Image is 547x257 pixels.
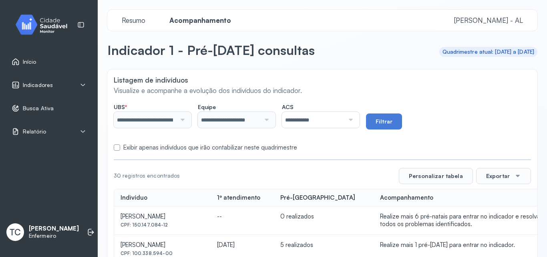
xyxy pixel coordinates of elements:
span: Acompanhamento [165,16,236,24]
p: Enfermeiro [29,233,79,239]
p: Visualize e acompanhe a evolução dos indivíduos do indicador. [114,86,531,95]
div: [DATE] [217,241,267,249]
a: Resumo [114,16,153,24]
span: UBS [114,103,127,111]
div: CPF: 150.147.084-12 [121,222,204,228]
span: TC [10,227,21,237]
div: 1º atendimento [217,194,260,202]
a: Busca Ativa [12,104,86,112]
p: Listagem de indivíduos [114,76,531,84]
div: Acompanhamento [380,194,433,202]
div: 30 registros encontrados [114,172,180,179]
img: monitor.svg [8,13,80,36]
span: Resumo [117,16,150,24]
p: Indicador 1 - Pré-[DATE] consultas [107,42,315,58]
a: Acompanhamento [161,16,239,24]
span: Equipe [198,103,216,111]
p: [PERSON_NAME] [29,225,79,233]
div: -- [217,213,267,221]
span: ACS [282,103,294,111]
div: CPF: 100.338.594-00 [121,251,204,256]
label: Exibir apenas indivíduos que irão contabilizar neste quadrimestre [123,144,297,152]
span: [PERSON_NAME] - AL [454,16,523,24]
span: Início [23,59,36,65]
div: [PERSON_NAME] [121,213,204,221]
button: Personalizar tabela [399,168,473,184]
div: [PERSON_NAME] [121,241,204,249]
span: Busca Ativa [23,105,54,112]
div: 5 realizados [280,241,367,249]
button: Exportar [476,168,531,184]
span: Relatório [23,128,46,135]
div: 0 realizados [280,213,367,221]
span: Indicadores [23,82,53,89]
button: Filtrar [366,113,402,130]
a: Início [12,58,86,66]
div: Indivíduo [121,194,147,202]
div: Quadrimestre atual: [DATE] a [DATE] [442,49,535,55]
div: Pré-[GEOGRAPHIC_DATA] [280,194,355,202]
